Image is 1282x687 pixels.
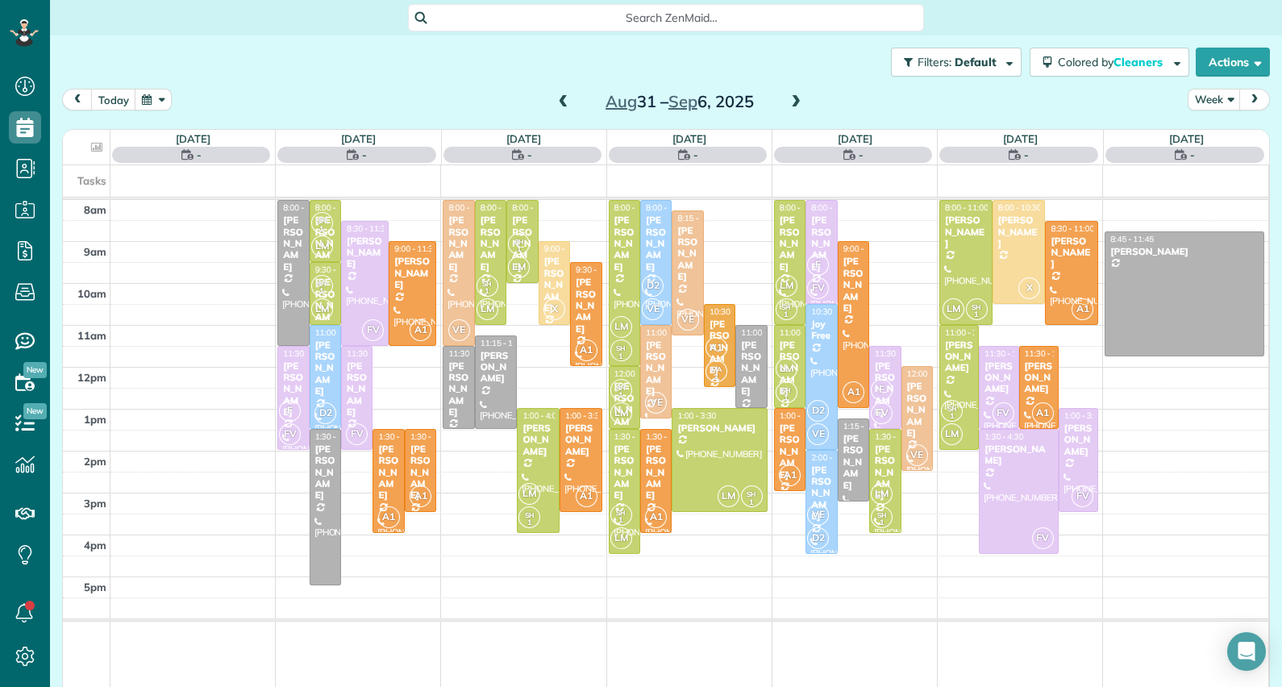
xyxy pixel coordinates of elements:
span: 1:00 - 3:30 [565,410,604,421]
span: 8:00 - 11:30 [283,202,327,213]
button: Filters: Default [891,48,1022,77]
a: Filters: Default [883,48,1022,77]
div: [PERSON_NAME] [314,443,336,502]
span: VE [642,298,664,320]
div: [PERSON_NAME] [480,214,502,273]
span: 11:00 - 1:15 [646,327,689,338]
span: - [693,147,698,163]
small: 1 [611,349,631,364]
span: F [871,379,893,401]
span: LM [943,298,964,320]
span: SH [616,383,626,392]
span: LM [477,298,498,320]
div: [PERSON_NAME] [1063,423,1093,457]
span: VE [448,319,470,341]
span: VE [906,444,928,466]
span: 11:30 - 2:00 [347,348,390,359]
div: [PERSON_NAME] [447,214,469,273]
span: 11:30 - 2:00 [283,348,327,359]
div: [PERSON_NAME] [614,214,635,273]
div: [PERSON_NAME] [810,214,832,273]
span: 1:00 - 3:30 [1064,410,1103,421]
span: 1:30 - 4:30 [984,431,1023,442]
div: [PERSON_NAME] [1109,246,1259,257]
div: [PERSON_NAME] [984,443,1054,467]
small: 3 [706,370,726,385]
span: SH [877,510,887,519]
span: A1 [706,337,727,359]
span: 10:30 - 2:00 [811,306,855,317]
span: X [543,298,565,320]
span: VE [807,504,829,526]
a: [DATE] [672,132,707,145]
span: New [23,403,47,419]
span: 8:00 - 9:30 [315,202,354,213]
span: A1 [645,506,667,528]
div: [PERSON_NAME] [1024,360,1054,395]
span: 2:00 - 4:30 [811,452,850,463]
a: [DATE] [838,132,872,145]
div: [PERSON_NAME] [393,256,431,290]
div: [PERSON_NAME] [843,433,864,491]
div: [PERSON_NAME] [997,214,1041,249]
div: [PERSON_NAME] [564,423,597,457]
span: - [527,147,532,163]
button: Actions [1196,48,1270,77]
div: [PERSON_NAME] [377,443,399,502]
span: SH [781,385,791,394]
span: 12:00 - 1:30 [614,368,658,379]
span: 5pm [84,581,106,593]
div: [PERSON_NAME] [874,360,896,418]
span: 8:00 - 11:30 [448,202,492,213]
span: 8:00 - 10:30 [998,202,1042,213]
span: Filters: [918,55,951,69]
div: [PERSON_NAME] [645,443,667,502]
span: FV [279,423,301,445]
span: A1 [843,381,864,403]
a: [DATE] [176,132,210,145]
span: 1:30 - 3:30 [410,431,449,442]
span: 11:00 - 1:00 [741,327,785,338]
span: MA [711,364,722,373]
a: [DATE] [341,132,376,145]
button: next [1239,89,1270,110]
span: FV [807,277,829,299]
span: A1 [1072,298,1093,320]
span: A1 [378,506,400,528]
div: [PERSON_NAME] [779,339,801,398]
span: 2pm [84,455,106,468]
span: LM [941,423,963,445]
span: SH [514,237,524,246]
span: 3pm [84,497,106,510]
span: 8:00 - 11:00 [945,202,989,213]
small: 1 [967,307,987,323]
div: [PERSON_NAME] [676,225,698,283]
span: Tasks [77,174,106,187]
span: SH [947,404,957,413]
span: 8:00 - 11:00 [780,202,823,213]
span: 11:00 - 2:00 [945,327,989,338]
small: 1 [872,515,892,531]
span: SH [317,279,327,288]
span: 1:30 - 4:00 [646,431,685,442]
span: 8:00 - 11:00 [646,202,689,213]
div: [PERSON_NAME] [480,350,513,385]
span: 12pm [77,371,106,384]
span: 11:00 - 1:00 [780,327,823,338]
small: 1 [477,284,497,299]
span: 9am [84,245,106,258]
span: LM [776,275,797,297]
span: 8:00 - 10:30 [811,202,855,213]
span: F [279,400,301,422]
span: Colored by [1058,55,1168,69]
span: FV [362,319,384,341]
small: 1 [776,307,797,323]
small: 1 [776,390,797,406]
span: FV [993,402,1014,424]
span: SH [781,302,791,311]
div: [PERSON_NAME] [779,423,801,481]
span: 8:00 - 11:00 [481,202,524,213]
div: Joy Free [810,319,832,342]
div: [PERSON_NAME] [676,423,762,434]
span: SH [317,216,327,225]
